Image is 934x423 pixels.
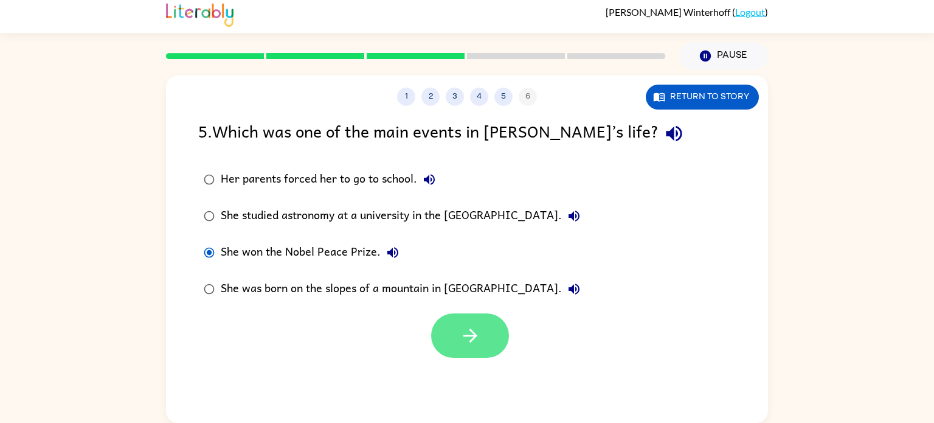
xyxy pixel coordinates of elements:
div: 5 . Which was one of the main events in [PERSON_NAME]’s life? [198,118,736,149]
button: Her parents forced her to go to school. [417,167,441,192]
button: 3 [446,88,464,106]
div: ( ) [606,6,768,18]
div: Her parents forced her to go to school. [221,167,441,192]
button: 5 [494,88,513,106]
div: She was born on the slopes of a mountain in [GEOGRAPHIC_DATA]. [221,277,586,301]
button: She won the Nobel Peace Prize. [381,240,405,265]
button: She studied astronomy at a university in the [GEOGRAPHIC_DATA]. [562,204,586,228]
button: 2 [421,88,440,106]
button: Return to story [646,85,759,110]
button: She was born on the slopes of a mountain in [GEOGRAPHIC_DATA]. [562,277,586,301]
div: She studied astronomy at a university in the [GEOGRAPHIC_DATA]. [221,204,586,228]
span: [PERSON_NAME] Winterhoff [606,6,732,18]
button: Pause [680,42,768,70]
a: Logout [735,6,765,18]
div: She won the Nobel Peace Prize. [221,240,405,265]
button: 1 [397,88,415,106]
button: 4 [470,88,488,106]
